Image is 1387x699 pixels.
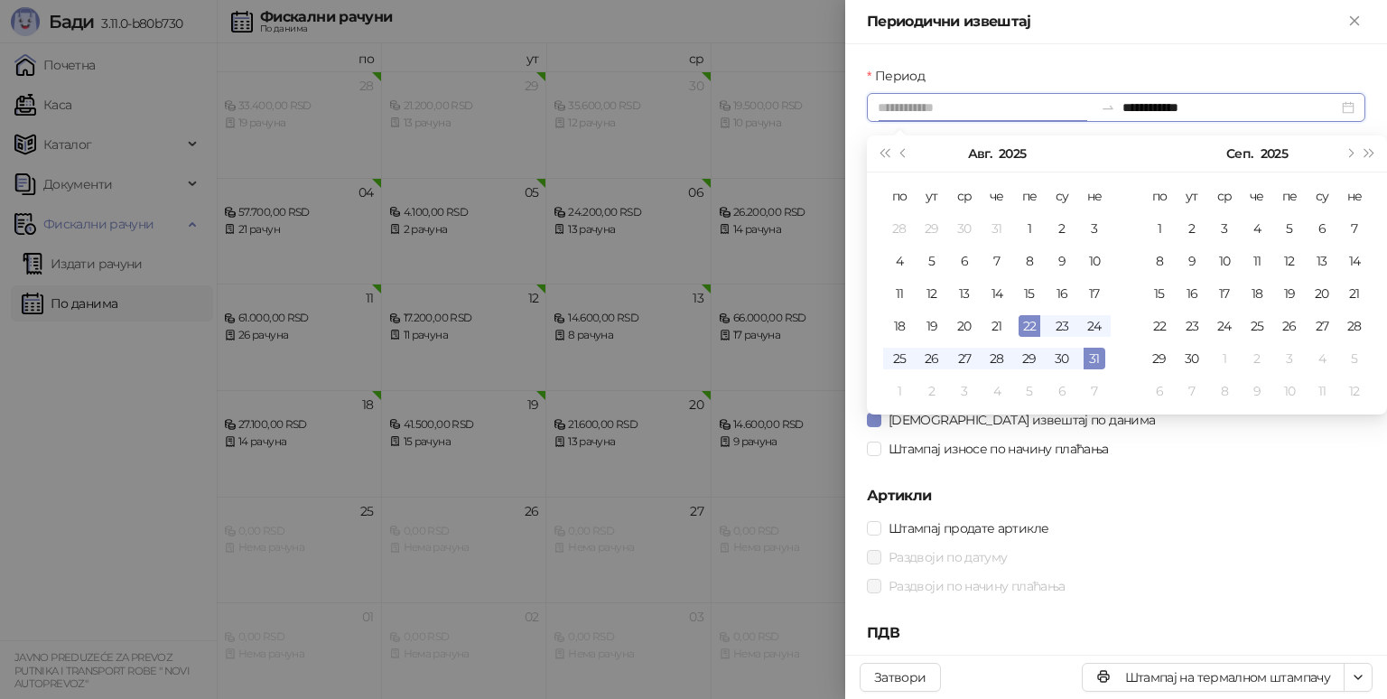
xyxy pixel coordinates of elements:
[1241,342,1273,375] td: 2025-10-02
[1338,277,1371,310] td: 2025-09-21
[1208,245,1241,277] td: 2025-09-10
[1019,348,1040,369] div: 29
[921,283,943,304] div: 12
[954,315,975,337] div: 20
[1338,245,1371,277] td: 2025-09-14
[1246,218,1268,239] div: 4
[1143,342,1176,375] td: 2025-09-29
[1084,283,1105,304] div: 17
[1051,315,1073,337] div: 23
[916,342,948,375] td: 2025-08-26
[1143,375,1176,407] td: 2025-10-06
[1279,348,1300,369] div: 3
[954,250,975,272] div: 6
[883,310,916,342] td: 2025-08-18
[1344,315,1365,337] div: 28
[883,277,916,310] td: 2025-08-11
[1013,245,1046,277] td: 2025-08-08
[878,98,1094,117] input: Период
[1241,245,1273,277] td: 2025-09-11
[1214,348,1235,369] div: 1
[948,310,981,342] td: 2025-08-20
[1143,277,1176,310] td: 2025-09-15
[1208,342,1241,375] td: 2025-10-01
[1046,375,1078,407] td: 2025-09-06
[1339,135,1359,172] button: Следећи месец (PageDown)
[1338,180,1371,212] th: не
[1208,277,1241,310] td: 2025-09-17
[1149,348,1170,369] div: 29
[916,212,948,245] td: 2025-07-29
[1181,315,1203,337] div: 23
[1101,100,1115,115] span: swap-right
[883,375,916,407] td: 2025-09-01
[1344,218,1365,239] div: 7
[1143,245,1176,277] td: 2025-09-08
[1013,180,1046,212] th: пе
[1078,375,1111,407] td: 2025-09-07
[1344,11,1365,33] button: Close
[1273,375,1306,407] td: 2025-10-10
[1019,250,1040,272] div: 8
[1273,180,1306,212] th: пе
[948,277,981,310] td: 2025-08-13
[881,518,1056,538] span: Штампај продате артикле
[1084,348,1105,369] div: 31
[1013,277,1046,310] td: 2025-08-15
[1143,212,1176,245] td: 2025-09-01
[881,576,1072,596] span: Раздвоји по начину плаћања
[1046,277,1078,310] td: 2025-08-16
[1311,315,1333,337] div: 27
[1338,310,1371,342] td: 2025-09-28
[1246,315,1268,337] div: 25
[1241,277,1273,310] td: 2025-09-18
[1246,380,1268,402] div: 9
[1208,180,1241,212] th: ср
[1176,375,1208,407] td: 2025-10-07
[948,212,981,245] td: 2025-07-30
[1208,375,1241,407] td: 2025-10-08
[948,245,981,277] td: 2025-08-06
[1078,342,1111,375] td: 2025-08-31
[921,218,943,239] div: 29
[1176,212,1208,245] td: 2025-09-02
[1013,342,1046,375] td: 2025-08-29
[1084,218,1105,239] div: 3
[1226,135,1252,172] button: Изабери месец
[1338,212,1371,245] td: 2025-09-07
[1241,180,1273,212] th: че
[921,250,943,272] div: 5
[1176,342,1208,375] td: 2025-09-30
[889,283,910,304] div: 11
[948,342,981,375] td: 2025-08-27
[916,245,948,277] td: 2025-08-05
[954,218,975,239] div: 30
[1149,315,1170,337] div: 22
[954,380,975,402] div: 3
[1306,245,1338,277] td: 2025-09-13
[1344,283,1365,304] div: 21
[1013,375,1046,407] td: 2025-09-05
[1338,375,1371,407] td: 2025-10-12
[921,348,943,369] div: 26
[867,622,1365,644] h5: ПДВ
[1246,250,1268,272] div: 11
[986,250,1008,272] div: 7
[968,135,991,172] button: Изабери месец
[1311,348,1333,369] div: 4
[1176,180,1208,212] th: ут
[986,348,1008,369] div: 28
[1078,212,1111,245] td: 2025-08-03
[1311,380,1333,402] div: 11
[981,342,1013,375] td: 2025-08-28
[1019,380,1040,402] div: 5
[1208,212,1241,245] td: 2025-09-03
[1181,348,1203,369] div: 30
[1214,380,1235,402] div: 8
[867,485,1365,507] h5: Артикли
[1279,380,1300,402] div: 10
[948,375,981,407] td: 2025-09-03
[1084,315,1105,337] div: 24
[1306,212,1338,245] td: 2025-09-06
[1214,283,1235,304] div: 17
